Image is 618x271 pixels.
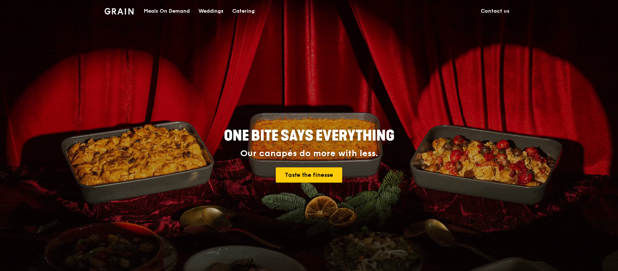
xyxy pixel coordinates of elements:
[276,167,342,183] a: Taste the finesse
[232,0,255,22] div: Catering
[194,0,228,22] a: Weddings
[105,8,134,14] img: Grain
[179,149,440,159] div: Our canapés do more with less.
[228,0,259,22] a: Catering
[144,0,190,22] div: Meals On Demand
[224,127,394,145] span: ONE BITE SAYS EVERYTHING
[199,0,224,22] div: Weddings
[476,0,514,22] a: Contact us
